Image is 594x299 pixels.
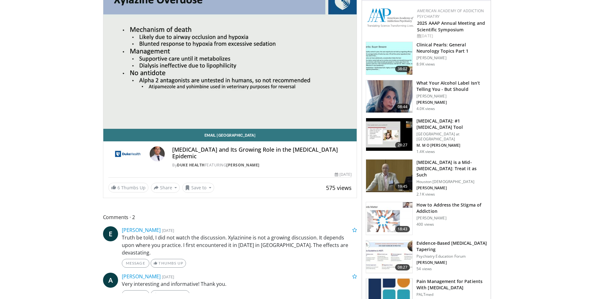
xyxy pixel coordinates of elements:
[108,146,147,161] img: Duke Health
[158,292,161,297] span: 1
[395,104,410,110] span: 08:44
[162,228,174,233] small: [DATE]
[416,62,435,67] p: 8.9K views
[367,8,414,27] img: f7c290de-70ae-47e0-9ae1-04035161c232.png.150x105_q85_autocrop_double_scale_upscale_version-0.2.png
[366,160,412,192] img: 747e94ab-1cae-4bba-8046-755ed87a7908.150x105_q85_crop-smart_upscale.jpg
[416,159,487,178] h3: [MEDICAL_DATA] is a Mid-[MEDICAL_DATA]: Treat it as Such
[122,227,161,233] a: [PERSON_NAME]
[117,185,120,191] span: 6
[366,159,487,197] a: 19:45 [MEDICAL_DATA] is a Mid-[MEDICAL_DATA]: Treat it as Such Houston [DEMOGRAPHIC_DATA] [PERSON...
[103,226,118,241] a: E
[416,216,487,221] p: [PERSON_NAME]
[151,183,180,193] button: Share
[416,55,487,60] p: [PERSON_NAME]
[416,186,487,191] p: [PERSON_NAME]
[122,259,149,268] a: Message
[416,106,435,111] p: 4.0K views
[416,149,435,154] p: 1.4K views
[366,240,412,273] img: 67f01596-a24c-4eb8-8e8d-fa35551849a0.150x105_q85_crop-smart_upscale.jpg
[335,172,352,177] div: [DATE]
[395,66,410,72] span: 38:02
[366,80,487,113] a: 08:44 What Your Alcohol Label Isn’t Telling You - But Should [PERSON_NAME] [PERSON_NAME] 4.0K views
[366,240,487,273] a: 08:27 Evidence-Based [MEDICAL_DATA] Tapering Psychiatry Education Forum [PERSON_NAME] 54 views
[416,42,487,54] h3: Clinical Pearls: General Neurology Topics Part 1
[151,290,190,299] a: 1 Thumbs Up
[416,254,487,259] p: Psychiatry Education Forum
[226,162,260,168] a: [PERSON_NAME]
[416,179,487,184] p: Houston [DEMOGRAPHIC_DATA]
[416,202,487,214] h3: How to Address the Stigma of Addiction
[177,162,205,168] a: Duke Health
[366,202,412,235] img: 7067fa53-90f0-486d-b38e-e72967a8e0a0.150x105_q85_crop-smart_upscale.jpg
[416,118,487,130] h3: [MEDICAL_DATA]: #1 [MEDICAL_DATA] Tool
[395,226,410,232] span: 18:43
[103,129,357,141] a: Email [GEOGRAPHIC_DATA]
[416,266,432,271] p: 54 views
[417,8,484,19] a: American Academy of Addiction Psychiatry
[416,222,434,227] p: 400 views
[417,20,485,33] a: 2025 AAAP Annual Meeting and Scientific Symposium
[172,146,352,160] h4: [MEDICAL_DATA] and Its Growing Role in the [MEDICAL_DATA] Epidemic
[122,273,161,280] a: [PERSON_NAME]
[416,143,487,148] p: M. M O [PERSON_NAME]
[122,280,357,288] p: Very interesting and informative! Thank you.
[182,183,214,193] button: Save to
[326,184,352,191] span: 575 views
[416,192,435,197] p: 2.1K views
[366,118,412,151] img: 88f7a9dd-1da1-4c5c-8011-5b3372b18c1f.150x105_q85_crop-smart_upscale.jpg
[108,183,148,192] a: 6 Thumbs Up
[366,42,487,75] a: 38:02 Clinical Pearls: General Neurology Topics Part 1 [PERSON_NAME] 8.9K views
[162,274,174,280] small: [DATE]
[366,42,412,75] img: 91ec4e47-6cc3-4d45-a77d-be3eb23d61cb.150x105_q85_crop-smart_upscale.jpg
[416,278,487,291] h3: Pain Management for Patients With [MEDICAL_DATA]
[122,290,149,299] a: Message
[366,118,487,154] a: 28:27 [MEDICAL_DATA]: #1 [MEDICAL_DATA] Tool [GEOGRAPHIC_DATA] at [GEOGRAPHIC_DATA] M. M O [PERSO...
[366,202,487,235] a: 18:43 How to Address the Stigma of Addiction [PERSON_NAME] 400 views
[103,273,118,288] a: A
[395,183,410,190] span: 19:45
[417,33,486,39] div: [DATE]
[416,240,487,253] h3: Evidence-Based [MEDICAL_DATA] Tapering
[151,259,186,268] a: Thumbs Up
[172,162,352,168] div: By FEATURING
[103,213,357,221] span: Comments 2
[395,264,410,270] span: 08:27
[366,80,412,113] img: 3c46fb29-c319-40f0-ac3f-21a5db39118c.png.150x105_q85_crop-smart_upscale.png
[416,94,487,99] p: [PERSON_NAME]
[416,292,487,297] p: PALTmed
[416,100,487,105] p: [PERSON_NAME]
[416,132,487,142] p: [GEOGRAPHIC_DATA] at [GEOGRAPHIC_DATA]
[395,142,410,148] span: 28:27
[122,234,357,256] p: Truth be told, I did not watch the discussion. Xylazinine is not a growing discussion. It depends...
[150,146,165,161] img: Avatar
[416,80,487,92] h3: What Your Alcohol Label Isn’t Telling You - But Should
[416,260,487,265] p: [PERSON_NAME]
